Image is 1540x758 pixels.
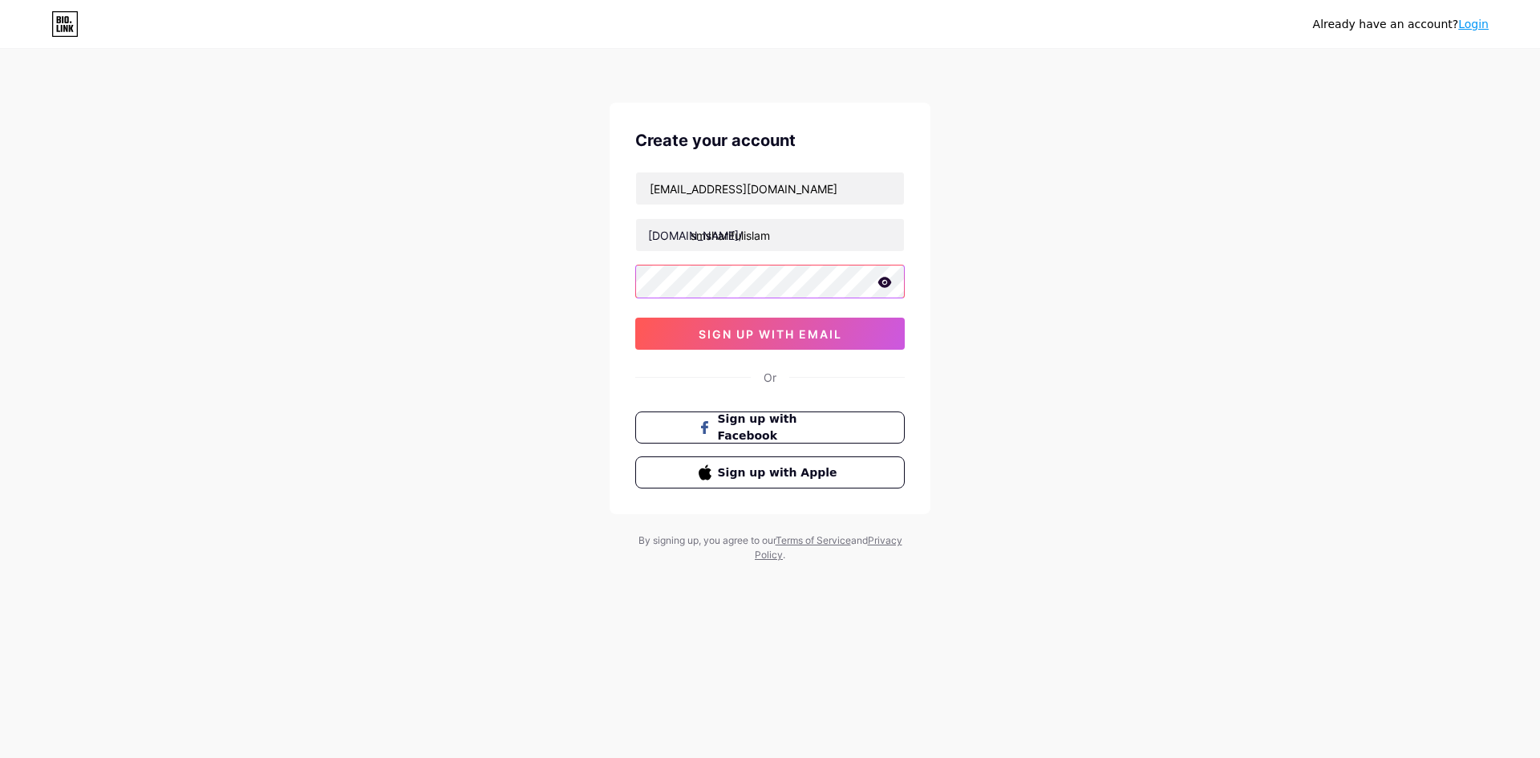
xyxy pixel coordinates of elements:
input: username [636,219,904,251]
span: Sign up with Apple [718,464,842,481]
button: Sign up with Facebook [635,411,905,444]
div: Already have an account? [1313,16,1489,33]
a: Terms of Service [776,534,851,546]
a: Login [1458,18,1489,30]
button: Sign up with Apple [635,456,905,488]
div: By signing up, you agree to our and . [634,533,906,562]
div: Or [764,369,776,386]
button: sign up with email [635,318,905,350]
span: sign up with email [699,327,842,341]
span: Sign up with Facebook [718,411,842,444]
div: [DOMAIN_NAME]/ [648,227,743,244]
input: Email [636,172,904,205]
div: Create your account [635,128,905,152]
